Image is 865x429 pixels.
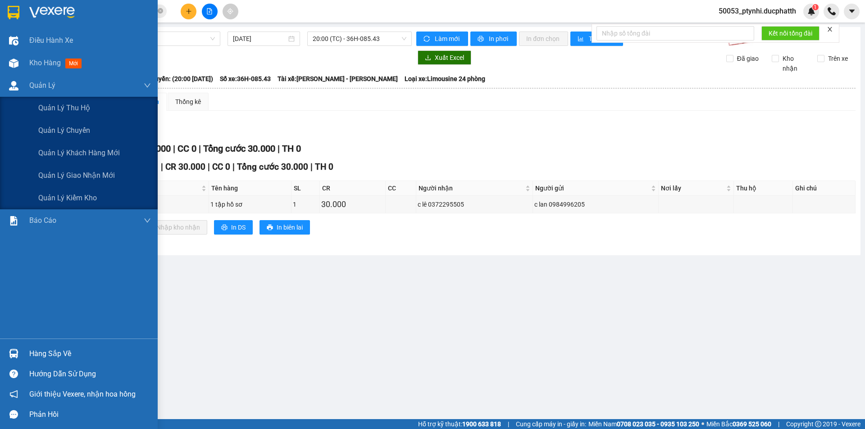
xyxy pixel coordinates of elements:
button: plus [181,4,196,19]
th: Ghi chú [793,181,856,196]
th: Thu hộ [734,181,793,196]
span: Miền Nam [588,419,699,429]
img: solution-icon [9,216,18,226]
button: downloadNhập kho nhận [139,220,207,235]
span: down [144,217,151,224]
span: Quản lý thu hộ [38,102,90,113]
div: 1 [293,199,318,209]
span: Báo cáo [29,215,56,226]
span: CC 0 [178,143,196,154]
div: 30.000 [321,198,384,211]
th: CC [386,181,416,196]
span: Loại xe: Limousine 24 phòng [405,74,485,84]
span: close-circle [158,8,163,14]
th: Tên hàng [209,181,291,196]
span: Quản lý giao nhận mới [38,170,115,181]
span: Kho hàng [29,59,61,67]
span: Số xe: 36H-085.43 [220,74,271,84]
div: Thống kê [175,97,201,107]
span: Điều hành xe [29,35,73,46]
input: Nhập số tổng đài [596,26,754,41]
img: warehouse-icon [9,81,18,90]
div: Hàng sắp về [29,347,151,361]
span: message [9,410,18,419]
div: c lê 0372295505 [418,199,531,209]
span: TH 0 [315,162,333,172]
span: 50053_ptynhi.ducphatth [711,5,803,17]
span: | [199,143,201,154]
span: bar-chart [578,36,585,43]
span: ⚪️ [701,422,704,426]
span: Miền Bắc [706,419,771,429]
span: | [278,143,280,154]
span: Người nhận [419,183,523,193]
span: printer [478,36,485,43]
span: sync [423,36,431,43]
button: caret-down [844,4,860,19]
span: | [173,143,175,154]
button: bar-chartThống kê [570,32,623,46]
img: warehouse-icon [9,59,18,68]
span: download [425,54,431,62]
strong: 1900 633 818 [462,420,501,428]
div: Phản hồi [29,408,151,421]
span: Đã giao [733,54,762,63]
span: | [161,162,163,172]
span: In DS [231,222,246,232]
button: downloadXuất Excel [418,50,471,65]
span: mới [65,59,82,68]
button: syncLàm mới [416,32,468,46]
span: Nơi lấy [661,183,724,193]
span: Hỗ trợ kỹ thuật: [418,419,501,429]
span: Cung cấp máy in - giấy in: [516,419,586,429]
sup: 1 [812,4,819,10]
span: Kho nhận [779,54,810,73]
span: question-circle [9,370,18,378]
span: Kết nối tổng đài [769,28,812,38]
span: In phơi [489,34,510,44]
strong: 0708 023 035 - 0935 103 250 [617,420,699,428]
span: Quản lý khách hàng mới [38,147,120,158]
span: 1 [814,4,817,10]
th: CR [320,181,386,196]
span: printer [221,224,228,231]
span: Quản Lý [29,80,55,91]
button: aim [223,4,238,19]
img: phone-icon [828,7,836,15]
span: | [208,162,210,172]
button: Kết nối tổng đài [761,26,819,41]
img: icon-new-feature [807,7,815,15]
span: copyright [815,421,821,427]
span: Xuất Excel [435,53,464,63]
span: Trên xe [824,54,851,63]
button: file-add [202,4,218,19]
span: Quản lý kiểm kho [38,192,97,203]
div: 1 tập hồ sơ [210,199,290,209]
span: CR 30.000 [165,162,205,172]
span: Tổng cước 30.000 [237,162,308,172]
span: 20:00 (TC) - 36H-085.43 [313,32,406,45]
div: c lan 0984996205 [534,199,657,209]
span: In biên lai [277,222,303,232]
button: In đơn chọn [519,32,568,46]
span: plus [186,8,192,14]
span: notification [9,390,18,398]
button: printerIn DS [214,220,253,235]
span: | [310,162,313,172]
img: warehouse-icon [9,36,18,45]
span: Quản lý chuyến [38,125,90,136]
th: SL [291,181,320,196]
input: 11/08/2025 [233,34,287,44]
span: TH 0 [282,143,301,154]
span: Tổng cước 30.000 [203,143,275,154]
span: close-circle [158,7,163,16]
span: caret-down [848,7,856,15]
span: SL 1 [141,162,159,172]
img: warehouse-icon [9,349,18,358]
span: Làm mới [435,34,461,44]
span: close [827,26,833,32]
span: down [144,82,151,89]
span: CC 0 [212,162,230,172]
span: Giới thiệu Vexere, nhận hoa hồng [29,388,136,400]
div: Hướng dẫn sử dụng [29,367,151,381]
